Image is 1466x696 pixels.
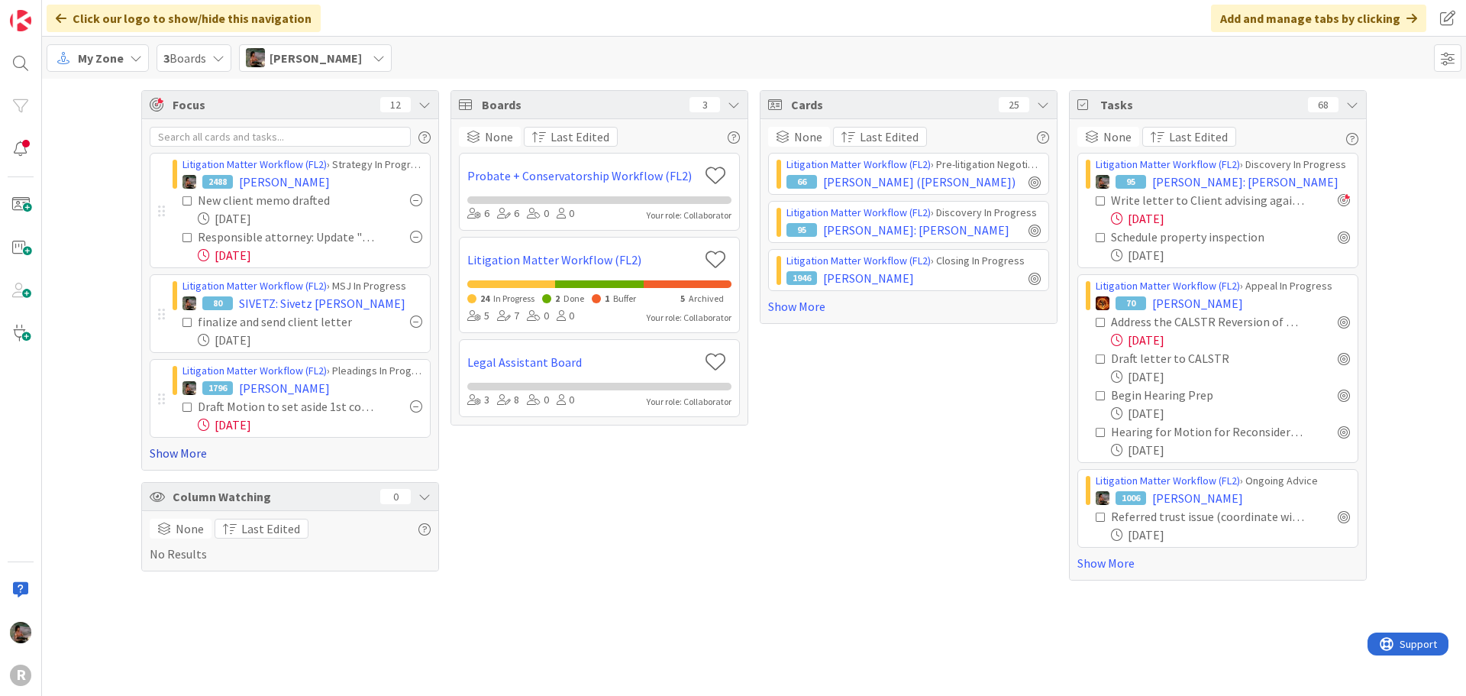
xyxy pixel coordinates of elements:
[786,223,817,237] div: 95
[198,416,422,434] div: [DATE]
[182,278,422,294] div: › MSJ In Progress
[1111,441,1350,459] div: [DATE]
[1116,491,1146,505] div: 1006
[497,392,519,409] div: 8
[182,175,196,189] img: MW
[198,228,376,246] div: Responsible attorney: Update "Next Deadline" field on this card (if applicable)
[1142,127,1236,147] button: Last Edited
[786,157,1041,173] div: › Pre-litigation Negotiation
[1116,175,1146,189] div: 95
[32,2,69,21] span: Support
[551,128,609,146] span: Last Edited
[786,253,1041,269] div: › Closing In Progress
[605,293,609,304] span: 1
[198,397,376,416] div: Draft Motion to set aside 1st contempt
[1111,191,1304,209] div: Write letter to Client advising against trial
[1152,173,1338,191] span: [PERSON_NAME]: [PERSON_NAME]
[1111,209,1350,228] div: [DATE]
[1096,279,1240,293] a: Litigation Matter Workflow (FL2)
[1096,491,1109,505] img: MW
[1111,312,1304,331] div: Address the CALSTR Reversion of Beneficiary Designation
[47,5,321,32] div: Click our logo to show/hide this navigation
[527,392,549,409] div: 0
[524,127,618,147] button: Last Edited
[163,49,206,67] span: Boards
[823,269,914,287] span: [PERSON_NAME]
[10,622,31,643] img: MW
[485,128,513,146] span: None
[150,127,411,147] input: Search all cards and tasks...
[1111,422,1304,441] div: Hearing for Motion for Reconsideration: [DATE]
[1211,5,1426,32] div: Add and manage tabs by clicking
[182,279,327,293] a: Litigation Matter Workflow (FL2)
[557,308,574,325] div: 0
[557,392,574,409] div: 0
[467,353,699,371] a: Legal Assistant Board
[239,173,330,191] span: [PERSON_NAME]
[467,206,489,222] div: 6
[198,331,422,349] div: [DATE]
[1111,228,1295,246] div: Schedule property inspection
[860,128,919,146] span: Last Edited
[647,209,731,222] div: Your role: Collaborator
[270,49,362,67] span: [PERSON_NAME]
[182,157,327,171] a: Litigation Matter Workflow (FL2)
[791,95,991,114] span: Cards
[794,128,822,146] span: None
[689,293,724,304] span: Archived
[202,175,233,189] div: 2488
[1100,95,1300,114] span: Tasks
[823,221,1009,239] span: [PERSON_NAME]: [PERSON_NAME]
[173,487,373,506] span: Column Watching
[613,293,636,304] span: Buffer
[173,95,368,114] span: Focus
[1111,367,1350,386] div: [DATE]
[823,173,1016,191] span: [PERSON_NAME] ([PERSON_NAME])
[198,312,376,331] div: finalize and send client letter
[202,296,233,310] div: 80
[380,97,411,112] div: 12
[1111,526,1350,544] div: [DATE]
[10,10,31,31] img: Visit kanbanzone.com
[241,520,300,538] span: Last Edited
[239,379,330,397] span: [PERSON_NAME]
[380,489,411,504] div: 0
[1096,157,1240,171] a: Litigation Matter Workflow (FL2)
[10,665,31,686] div: R
[647,395,731,409] div: Your role: Collaborator
[1111,404,1350,422] div: [DATE]
[1096,157,1350,173] div: › Discovery In Progress
[680,293,685,304] span: 5
[1152,489,1243,507] span: [PERSON_NAME]
[215,519,308,539] button: Last Edited
[647,311,731,325] div: Your role: Collaborator
[202,381,233,395] div: 1796
[1096,278,1350,294] div: › Appeal In Progress
[1308,97,1338,112] div: 68
[786,254,931,267] a: Litigation Matter Workflow (FL2)
[163,50,170,66] b: 3
[1096,474,1240,487] a: Litigation Matter Workflow (FL2)
[1077,554,1358,572] a: Show More
[1111,349,1277,367] div: Draft letter to CALSTR
[198,246,422,264] div: [DATE]
[182,381,196,395] img: MW
[999,97,1029,112] div: 25
[176,520,204,538] span: None
[689,97,720,112] div: 3
[555,293,560,304] span: 2
[493,293,534,304] span: In Progress
[246,48,265,67] img: MW
[1111,386,1269,404] div: Begin Hearing Prep
[239,294,405,312] span: SIVETZ: Sivetz [PERSON_NAME]
[1096,296,1109,310] img: TR
[563,293,584,304] span: Done
[786,157,931,171] a: Litigation Matter Workflow (FL2)
[182,157,422,173] div: › Strategy In Progress
[1096,473,1350,489] div: › Ongoing Advice
[467,392,489,409] div: 3
[78,49,124,67] span: My Zone
[557,206,574,222] div: 0
[497,206,519,222] div: 6
[833,127,927,147] button: Last Edited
